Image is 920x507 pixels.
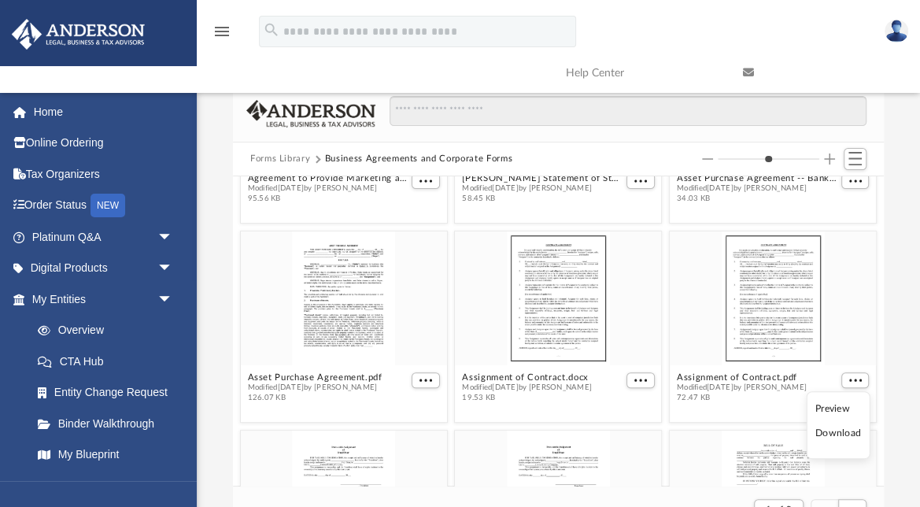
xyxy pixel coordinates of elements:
button: Business Agreements and Corporate Forms [325,152,512,166]
button: Increase column size [824,154,835,165]
i: menu [212,22,231,41]
span: arrow_drop_down [157,221,189,253]
button: Agreement to Provide Marketing and Communications.pdf [247,173,408,183]
button: Decrease column size [702,154,713,165]
span: Modified [DATE] by [PERSON_NAME] [677,183,838,194]
span: 72.47 KB [677,393,807,403]
input: Search files and folders [390,96,866,126]
div: grid [233,176,884,486]
img: User Pic [885,20,908,43]
button: Assignment of Contract.docx [462,372,592,383]
ul: More options [806,391,870,459]
button: More options [841,173,870,190]
a: Entity Change Request [22,377,197,409]
a: Digital Productsarrow_drop_down [11,253,197,284]
a: Tax Organizers [11,158,197,190]
button: More options [841,372,870,389]
a: Home [11,96,197,128]
a: Order StatusNEW [11,190,197,222]
span: 34.03 KB [677,194,838,204]
button: Forms Library [250,152,310,166]
button: More options [626,173,655,190]
a: Online Ordering [11,128,197,159]
span: Modified [DATE] by [PERSON_NAME] [247,383,382,393]
span: Modified [DATE] by [PERSON_NAME] [677,383,807,393]
span: 19.53 KB [462,393,592,403]
span: 126.07 KB [247,393,382,403]
i: search [263,21,280,39]
button: More options [412,173,440,190]
a: My Blueprint [22,439,189,471]
button: Switch to List View [844,148,867,170]
a: Binder Walkthrough [22,408,197,439]
span: Modified [DATE] by [PERSON_NAME] [462,383,592,393]
button: [PERSON_NAME] Statement of Stock Ledger.pdf [462,173,623,183]
span: Modified [DATE] by [PERSON_NAME] [247,183,408,194]
span: Modified [DATE] by [PERSON_NAME] [462,183,623,194]
a: Tax Due Dates [22,470,197,501]
a: Platinum Q&Aarrow_drop_down [11,221,197,253]
input: Column size [718,154,819,165]
span: arrow_drop_down [157,253,189,285]
a: Help Center [554,42,731,104]
li: Preview [815,401,861,417]
button: Asset Purchase Agreement -- Bankruptcy.docx [677,173,838,183]
a: Overview [22,315,197,346]
span: 58.45 KB [462,194,623,204]
a: My Entitiesarrow_drop_down [11,283,197,315]
img: Anderson Advisors Platinum Portal [7,19,150,50]
a: menu [212,30,231,41]
a: CTA Hub [22,346,197,377]
span: 95.56 KB [247,194,408,204]
span: arrow_drop_down [157,283,189,316]
button: More options [626,372,655,389]
div: NEW [91,194,125,217]
button: Asset Purchase Agreement.pdf [247,372,382,383]
button: Assignment of Contract.pdf [677,372,807,383]
button: More options [412,372,440,389]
